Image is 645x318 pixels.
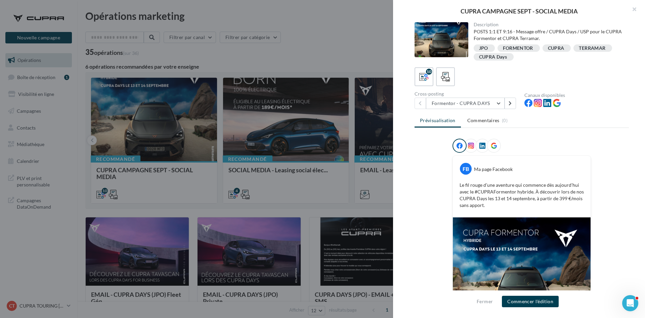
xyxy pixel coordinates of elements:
[460,182,584,209] p: Le fil rouge d’une aventure qui commence dès aujourd’hui avec le #CUPRAFormentor hybride. À décou...
[503,46,533,51] div: FORMENTOR
[474,28,624,42] div: POSTS 1:1 ET 9:16 - Message offre / CUPRA Days / USP pour le CUPRA Formentor et CUPRA Terramar.
[474,22,624,27] div: Description
[502,296,559,307] button: Commencer l'édition
[479,46,488,51] div: JPO
[474,166,513,173] div: Ma page Facebook
[579,46,605,51] div: TERRAMAR
[415,92,519,96] div: Cross-posting
[404,8,634,14] div: CUPRA CAMPAGNE SEPT - SOCIAL MEDIA
[426,69,432,75] div: 10
[460,163,472,175] div: FB
[502,118,508,123] span: (0)
[622,295,638,311] iframe: Intercom live chat
[474,297,496,306] button: Fermer
[479,55,507,60] div: CUPRA Days
[467,117,500,124] span: Commentaires
[548,46,564,51] div: CUPRA
[524,93,629,98] div: Canaux disponibles
[426,98,505,109] button: Formentor - CUPRA DAYS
